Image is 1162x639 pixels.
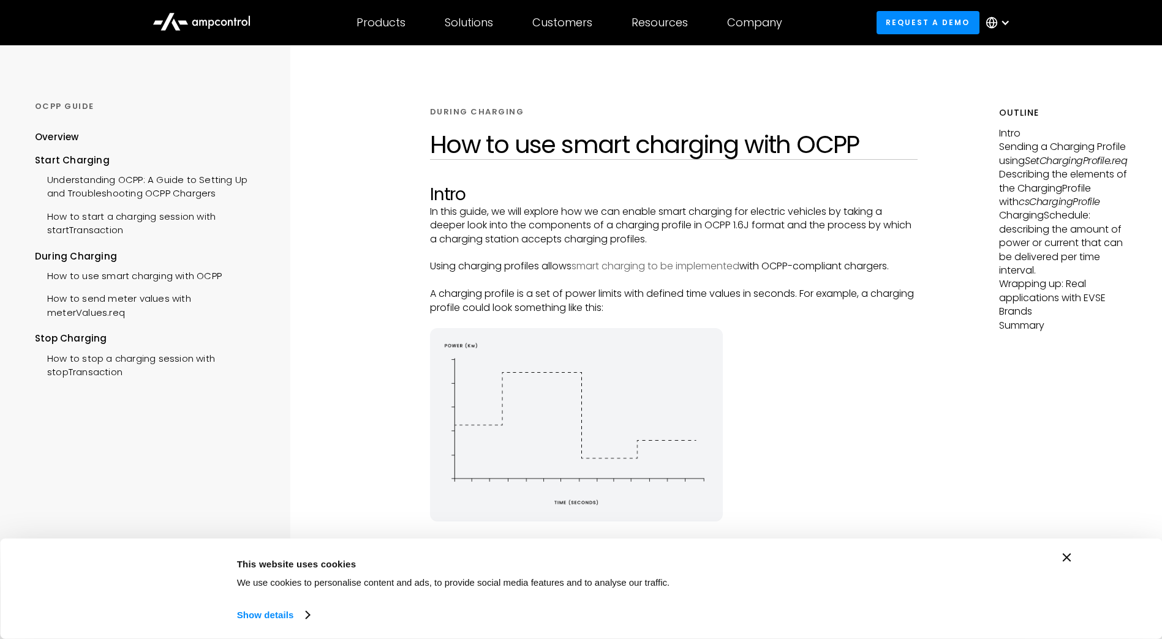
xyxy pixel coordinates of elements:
div: During Charging [35,250,267,263]
a: How to use smart charging with OCPP [35,263,222,286]
div: Solutions [445,16,493,29]
div: Stop Charging [35,332,267,345]
a: How to start a charging session with startTransaction [35,204,267,241]
p: ‍ [430,528,918,541]
a: Understanding OCPP: A Guide to Setting Up and Troubleshooting OCPP Chargers [35,167,267,204]
div: Company [727,16,782,29]
p: In this guide, we will explore how we can enable smart charging for electric vehicles by taking a... [430,205,918,246]
div: Customers [532,16,592,29]
p: ChargingSchedule: describing the amount of power or current that can be delivered per time interval. [999,209,1127,277]
button: Close banner [1063,553,1071,562]
p: Intro [999,127,1127,140]
div: DURING CHARGING [430,106,524,118]
a: How to send meter values with meterValues.req [35,286,267,323]
p: Summary [999,319,1127,332]
div: OCPP GUIDE [35,101,267,112]
p: ‍ [430,315,918,328]
em: csChargingProfile [1019,195,1100,209]
div: Overview [35,130,79,144]
a: Overview [35,130,79,153]
span: We use cookies to personalise content and ads, to provide social media features and to analyse ou... [237,577,670,588]
em: SetChargingProfile.req [1025,154,1127,168]
h5: Outline [999,106,1127,119]
p: ‍ [430,274,918,287]
p: Wrapping up: Real applications with EVSE Brands [999,277,1127,318]
div: Start Charging [35,154,267,167]
a: How to stop a charging session with stopTransaction [35,346,267,383]
p: Describing the elements of the ChargingProfile with [999,168,1127,209]
div: Resources [632,16,688,29]
p: Using charging profiles allows with OCPP-compliant chargers. [430,260,918,273]
button: Okay [865,553,1040,589]
a: smart charging to be implemented [572,259,739,273]
h1: How to use smart charging with OCPP [430,130,918,159]
a: Request a demo [877,11,979,34]
div: Products [357,16,406,29]
p: Sending a Charging Profile using [999,140,1127,168]
a: Show details [237,606,309,624]
h2: Intro [430,184,918,205]
div: This website uses cookies [237,556,837,571]
p: ‍ [430,246,918,260]
p: A charging profile is a set of power limits with defined time values in seconds. For example, a c... [430,287,918,315]
img: energy diagram [430,328,723,521]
